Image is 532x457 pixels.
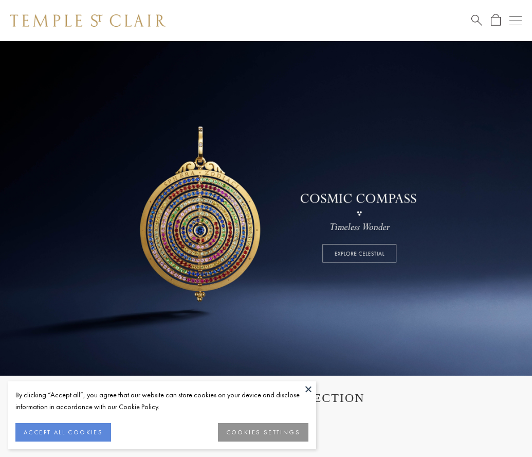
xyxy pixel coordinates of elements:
button: Open navigation [509,14,522,27]
div: By clicking “Accept all”, you agree that our website can store cookies on your device and disclos... [15,389,308,413]
a: Search [471,14,482,27]
img: Temple St. Clair [10,14,166,27]
a: Open Shopping Bag [491,14,501,27]
button: COOKIES SETTINGS [218,423,308,442]
button: ACCEPT ALL COOKIES [15,423,111,442]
